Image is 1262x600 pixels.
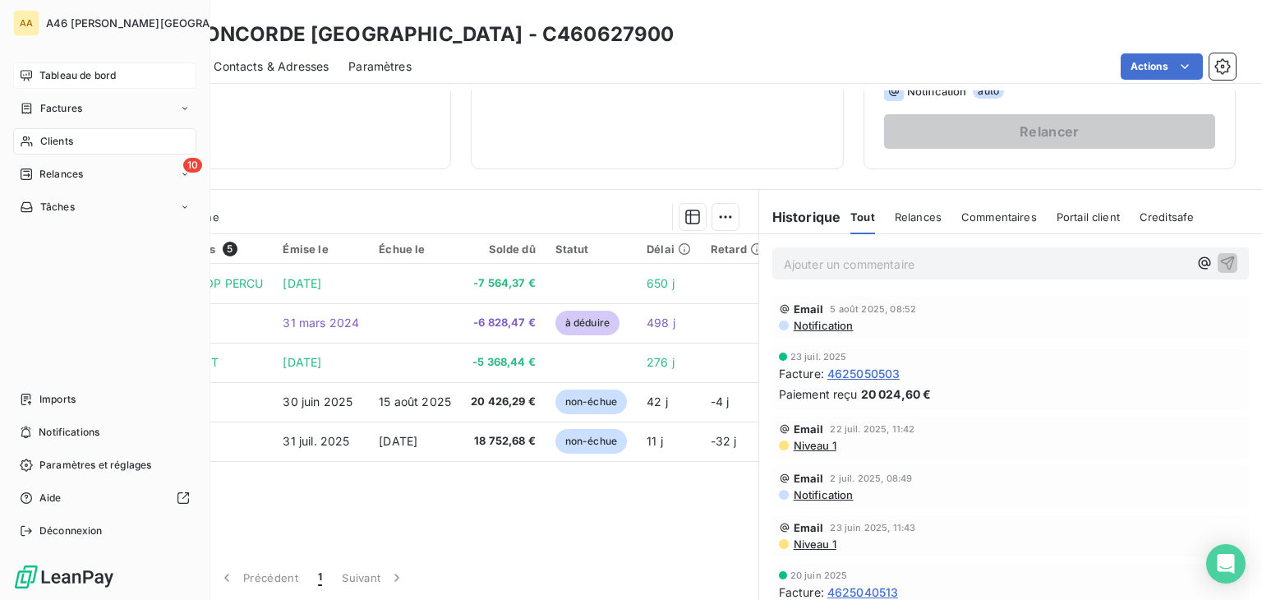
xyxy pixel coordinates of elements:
span: Email [794,302,824,316]
span: Notification [792,319,854,332]
span: Déconnexion [39,524,103,538]
span: [DATE] [283,276,321,290]
button: Suivant [332,561,415,595]
span: auto [973,84,1004,99]
span: 30 juin 2025 [283,395,352,408]
span: 18 752,68 € [471,433,536,450]
div: Délai [647,242,691,256]
span: Relances [895,210,942,224]
span: non-échue [555,429,627,454]
span: Paramètres [348,58,412,75]
div: Solde dû [471,242,536,256]
span: Factures [40,101,82,116]
a: Tableau de bord [13,62,196,89]
span: Creditsafe [1140,210,1195,224]
a: Factures [13,95,196,122]
span: [DATE] [379,434,417,448]
span: Niveau 1 [792,439,836,452]
span: 1 [318,570,322,586]
span: Contacts & Adresses [214,58,329,75]
span: Aide [39,491,62,505]
span: 650 j [647,276,675,290]
button: Actions [1121,53,1203,80]
span: -5 368,44 € [471,354,536,371]
h6: Historique [759,207,841,227]
button: Précédent [209,561,308,595]
div: AA [13,10,39,36]
span: non-échue [555,390,627,414]
span: Paramètres et réglages [39,458,151,473]
span: Notifications [39,425,99,440]
span: 42 j [647,395,668,408]
span: Notification [792,488,854,501]
span: Relances [39,167,83,182]
span: Clients [40,134,73,149]
a: Aide [13,485,196,511]
span: 23 juil. 2025 [790,352,847,362]
span: 20 024,60 € [861,385,932,403]
span: A46 [PERSON_NAME][GEOGRAPHIC_DATA] [46,16,273,30]
span: 11 j [647,434,663,448]
span: 4625050503 [827,365,900,382]
span: Notification [907,85,967,98]
span: 15 août 2025 [379,395,451,408]
div: Émise le [283,242,359,256]
div: Retard [711,242,763,256]
span: 498 j [647,316,675,330]
span: Niveau 1 [792,538,836,551]
span: Commentaires [961,210,1037,224]
span: Email [794,422,824,436]
span: 20 juin 2025 [790,570,848,580]
span: Email [794,472,824,485]
div: Échue le [379,242,451,256]
span: 20 426,29 € [471,394,536,410]
span: 31 juil. 2025 [283,434,349,448]
button: Relancer [884,114,1215,149]
span: 31 mars 2024 [283,316,359,330]
button: 1 [308,561,332,595]
span: -4 j [711,395,730,408]
span: 2 juil. 2025, 08:49 [830,473,912,483]
span: 276 j [647,355,675,369]
span: Tout [850,210,875,224]
a: 10Relances [13,161,196,187]
a: Imports [13,386,196,413]
span: Portail client [1057,210,1120,224]
span: [DATE] [283,355,321,369]
span: 10 [183,158,202,173]
a: Clients [13,128,196,155]
span: Imports [39,392,76,407]
div: Open Intercom Messenger [1206,544,1246,584]
span: à déduire [555,311,619,335]
h3: GSF CONCORDE [GEOGRAPHIC_DATA] - C460627900 [145,20,674,49]
a: Paramètres et réglages [13,452,196,478]
span: 22 juil. 2025, 11:42 [830,424,914,434]
span: Facture : [779,365,824,382]
span: 23 juin 2025, 11:43 [830,523,915,533]
span: Paiement reçu [779,385,858,403]
a: Tâches [13,194,196,220]
span: -32 j [711,434,737,448]
span: 5 août 2025, 08:52 [830,304,916,314]
span: Email [794,521,824,534]
span: 5 [223,242,237,256]
span: -7 564,37 € [471,275,536,292]
span: -6 828,47 € [471,315,536,331]
span: Tableau de bord [39,68,116,83]
div: Statut [555,242,627,256]
span: Tâches [40,200,75,215]
img: Logo LeanPay [13,564,115,590]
